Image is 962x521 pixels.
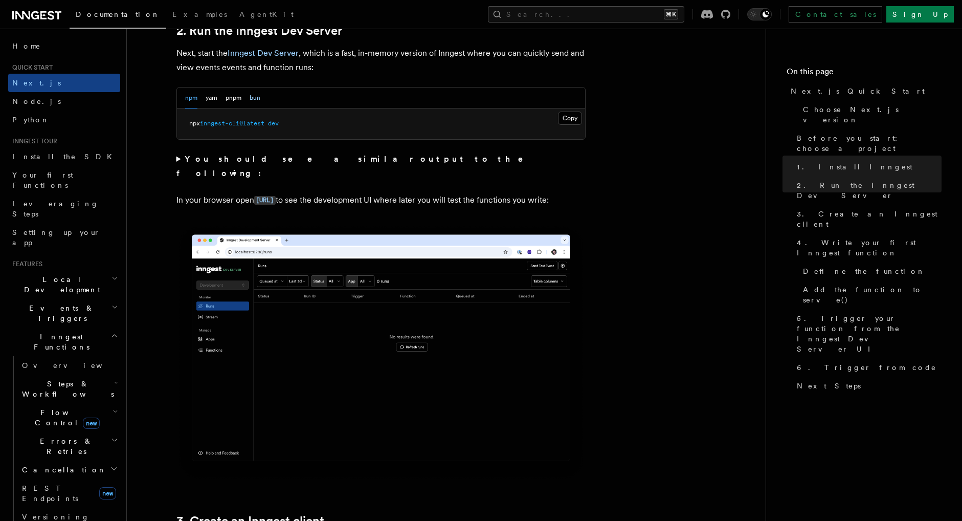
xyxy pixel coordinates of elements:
[8,147,120,166] a: Install the SDK
[166,3,233,28] a: Examples
[18,356,120,375] a: Overview
[797,362,936,373] span: 6. Trigger from code
[22,513,90,521] span: Versioning
[8,37,120,55] a: Home
[797,162,912,172] span: 1. Install Inngest
[176,46,586,75] p: Next, start the , which is a fast, in-memory version of Inngest where you can quickly send and vi...
[8,137,57,145] span: Inngest tour
[799,100,942,129] a: Choose Next.js version
[797,133,942,154] span: Before you start: choose a project
[8,299,120,328] button: Events & Triggers
[189,120,200,127] span: npx
[18,403,120,432] button: Flow Controlnew
[233,3,300,28] a: AgentKit
[8,74,120,92] a: Next.js
[791,86,925,96] span: Next.js Quick Start
[18,461,120,479] button: Cancellation
[8,92,120,111] a: Node.js
[8,328,120,356] button: Inngest Functions
[200,120,264,127] span: inngest-cli@latest
[18,432,120,461] button: Errors & Retries
[664,9,678,19] kbd: ⌘K
[793,176,942,205] a: 2. Run the Inngest Dev Server
[250,88,260,108] button: bun
[789,6,882,23] a: Contact sales
[787,66,942,82] h4: On this page
[254,196,276,205] code: [URL]
[12,228,100,247] span: Setting up your app
[797,381,861,391] span: Next Steps
[185,88,197,108] button: npm
[254,195,276,205] a: [URL]
[797,237,942,258] span: 4. Write your first Inngest function
[747,8,772,20] button: Toggle dark mode
[793,358,942,377] a: 6. Trigger from code
[12,200,99,218] span: Leveraging Steps
[886,6,954,23] a: Sign Up
[12,79,61,87] span: Next.js
[803,104,942,125] span: Choose Next.js version
[22,484,78,503] span: REST Endpoints
[176,152,586,181] summary: You should see a similar output to the following:
[22,361,127,370] span: Overview
[18,479,120,508] a: REST Endpointsnew
[226,88,241,108] button: pnpm
[172,10,227,18] span: Examples
[8,274,111,295] span: Local Development
[8,260,42,268] span: Features
[793,309,942,358] a: 5. Trigger your function from the Inngest Dev Server UI
[176,24,342,38] a: 2. Run the Inngest Dev Server
[799,280,942,309] a: Add the function to serve()
[8,111,120,129] a: Python
[18,375,120,403] button: Steps & Workflows
[176,193,586,208] p: In your browser open to see the development UI where later you will test the functions you write:
[18,379,114,399] span: Steps & Workflows
[793,129,942,158] a: Before you start: choose a project
[8,223,120,252] a: Setting up your app
[239,10,294,18] span: AgentKit
[12,41,41,51] span: Home
[206,88,217,108] button: yarn
[488,6,684,23] button: Search...⌘K
[83,418,100,429] span: new
[176,224,586,482] img: Inngest Dev Server's 'Runs' tab with no data
[797,180,942,201] span: 2. Run the Inngest Dev Server
[797,209,942,229] span: 3. Create an Inngest client
[76,10,160,18] span: Documentation
[797,313,942,354] span: 5. Trigger your function from the Inngest Dev Server UI
[176,154,538,178] strong: You should see a similar output to the following:
[18,407,113,428] span: Flow Control
[12,153,118,161] span: Install the SDK
[8,332,110,352] span: Inngest Functions
[799,262,942,280] a: Define the function
[793,158,942,176] a: 1. Install Inngest
[12,171,73,189] span: Your first Functions
[558,112,582,125] button: Copy
[8,194,120,223] a: Leveraging Steps
[8,63,53,72] span: Quick start
[8,166,120,194] a: Your first Functions
[787,82,942,100] a: Next.js Quick Start
[18,436,111,457] span: Errors & Retries
[12,97,61,105] span: Node.js
[8,270,120,299] button: Local Development
[803,285,942,305] span: Add the function to serve()
[803,266,925,276] span: Define the function
[70,3,166,29] a: Documentation
[12,116,50,124] span: Python
[793,377,942,395] a: Next Steps
[18,465,106,475] span: Cancellation
[793,233,942,262] a: 4. Write your first Inngest function
[268,120,279,127] span: dev
[99,487,116,500] span: new
[793,205,942,233] a: 3. Create an Inngest client
[8,303,111,323] span: Events & Triggers
[228,48,299,58] a: Inngest Dev Server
